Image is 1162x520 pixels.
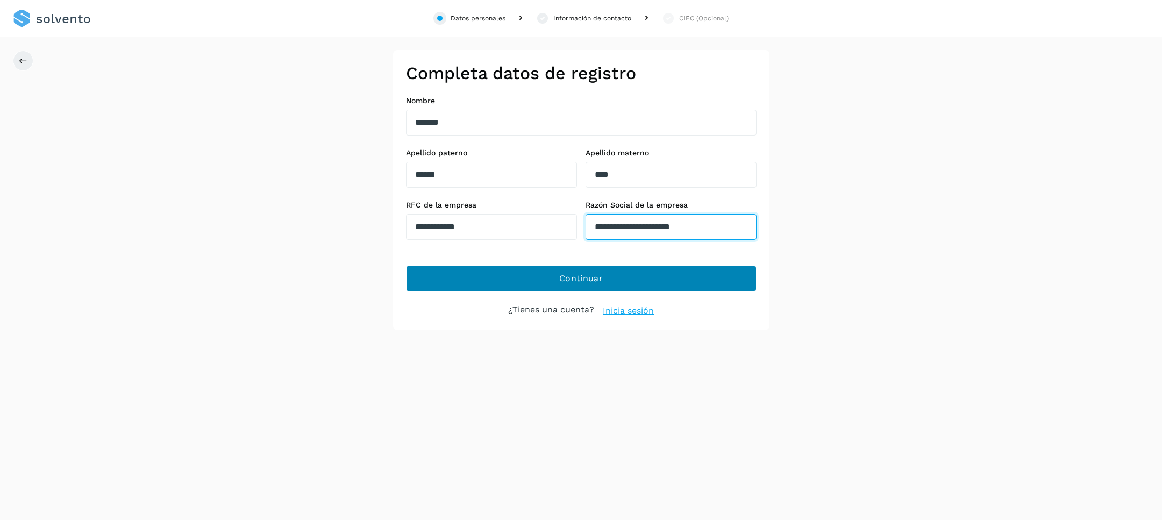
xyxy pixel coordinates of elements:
a: Inicia sesión [603,304,654,317]
div: Datos personales [451,13,505,23]
div: Información de contacto [553,13,631,23]
label: Apellido materno [586,148,757,158]
h2: Completa datos de registro [406,63,757,83]
label: Razón Social de la empresa [586,201,757,210]
label: Nombre [406,96,757,105]
button: Continuar [406,266,757,291]
span: Continuar [559,273,603,284]
label: Apellido paterno [406,148,577,158]
label: RFC de la empresa [406,201,577,210]
p: ¿Tienes una cuenta? [508,304,594,317]
div: CIEC (Opcional) [679,13,729,23]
